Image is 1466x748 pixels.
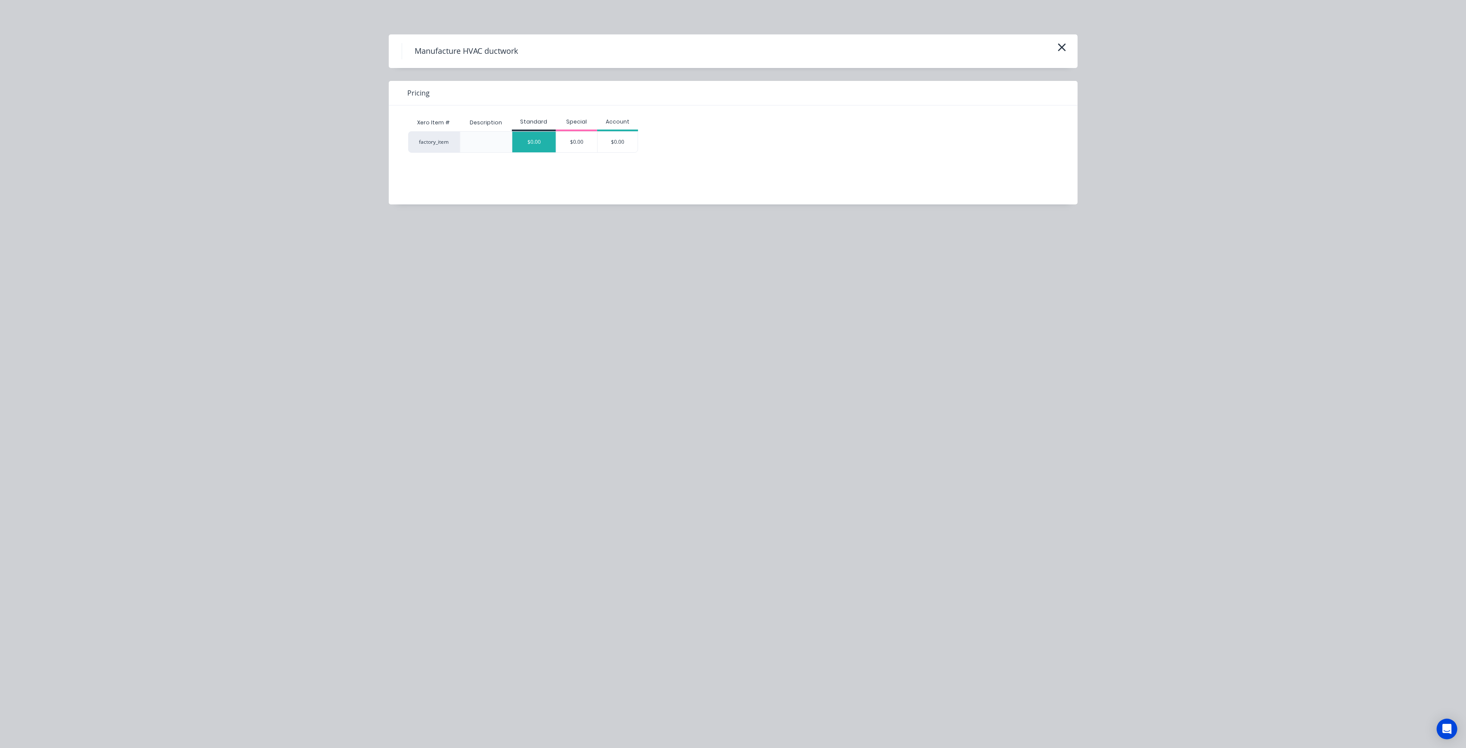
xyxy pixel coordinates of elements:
div: Special [556,118,597,126]
div: factory_item [408,131,460,153]
div: Xero Item # [408,114,460,131]
div: Open Intercom Messenger [1437,719,1457,739]
h4: Manufacture HVAC ductwork [402,43,531,59]
span: Pricing [408,88,430,98]
div: $0.00 [556,132,597,152]
div: $0.00 [512,132,556,152]
div: Standard [512,118,556,126]
div: Account [597,118,638,126]
div: Description [463,112,509,133]
div: $0.00 [598,132,638,152]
